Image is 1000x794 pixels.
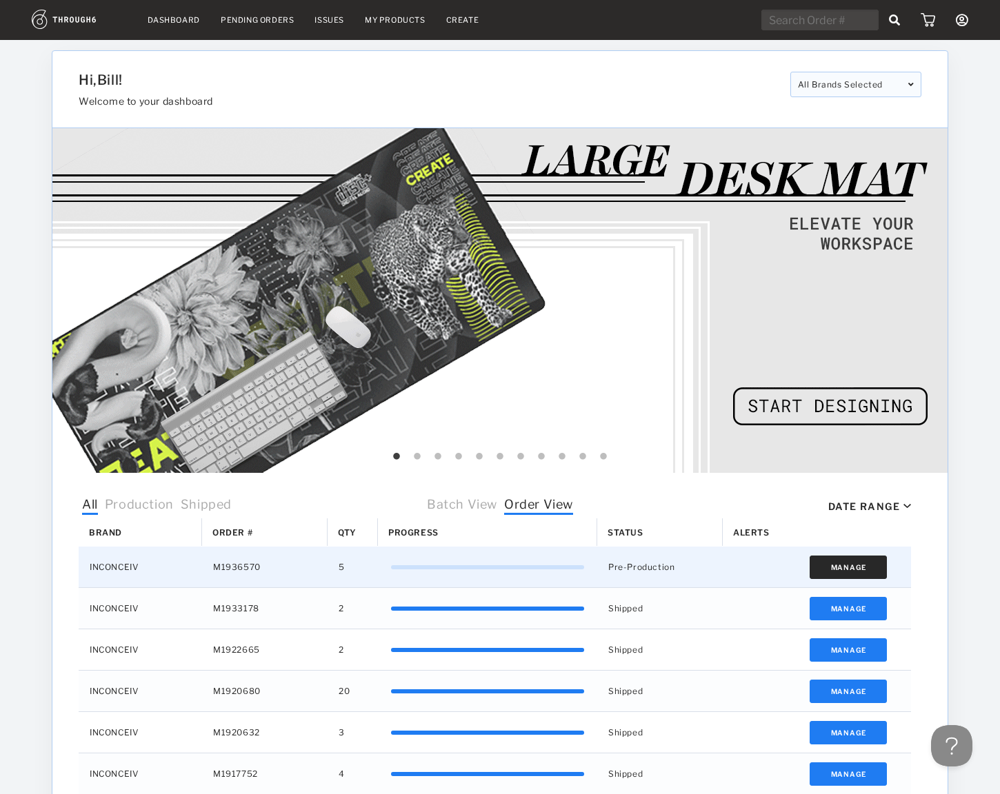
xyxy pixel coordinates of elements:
div: M1933178 [202,588,328,629]
button: 11 [597,450,610,464]
div: INCONCEIV [79,712,202,753]
div: Shipped [597,671,723,711]
div: Shipped [597,753,723,794]
span: Brand [89,527,122,538]
div: Date Range [828,500,900,512]
img: icon_caret_down_black.69fb8af9.svg [903,504,911,509]
span: 5 [339,558,345,576]
button: 2 [410,450,424,464]
div: Shipped [597,712,723,753]
img: icon_cart.dab5cea1.svg [921,13,935,27]
button: Manage [810,680,888,703]
span: Qty [338,527,357,538]
button: 8 [534,450,548,464]
div: Press SPACE to select this row. [79,671,911,712]
span: Order View [504,497,573,515]
div: M1922665 [202,629,328,670]
a: Pending Orders [221,15,294,25]
span: Shipped [181,497,232,515]
div: INCONCEIV [79,588,202,629]
h3: Welcome to your dashboard [79,95,779,107]
div: All Brands Selected [790,72,921,97]
span: 2 [339,641,344,659]
button: 5 [472,450,486,464]
div: M1917752 [202,753,328,794]
div: Pre-Production [597,547,723,587]
div: Shipped [597,629,723,670]
img: 68b8b232-0003-4352-b7e2-3a53cc3ac4a2.gif [52,128,948,473]
button: Manage [810,762,888,786]
div: INCONCEIV [79,547,202,587]
span: All [82,497,98,515]
span: 4 [339,765,345,783]
span: Order # [212,527,252,538]
button: 4 [452,450,466,464]
span: Status [608,527,643,538]
button: Manage [810,556,888,579]
button: 1 [390,450,403,464]
button: Manage [810,638,888,662]
div: M1920632 [202,712,328,753]
div: M1936570 [202,547,328,587]
button: 10 [576,450,590,464]
button: 3 [431,450,445,464]
iframe: Toggle Customer Support [931,725,972,766]
a: Dashboard [148,15,200,25]
img: logo.1c10ca64.svg [32,10,127,29]
input: Search Order # [761,10,879,30]
div: Press SPACE to select this row. [79,547,911,588]
span: Production [105,497,174,515]
div: INCONCEIV [79,671,202,711]
button: 7 [514,450,528,464]
span: Batch View [427,497,497,515]
a: Issues [314,15,344,25]
span: Progress [388,527,439,538]
div: INCONCEIV [79,629,202,670]
a: My Products [365,15,426,25]
span: 20 [339,682,350,700]
button: 9 [555,450,569,464]
h1: Hi, Bill ! [79,72,779,88]
span: 2 [339,600,344,618]
a: Create [446,15,479,25]
div: Press SPACE to select this row. [79,712,911,753]
div: Press SPACE to select this row. [79,588,911,629]
div: INCONCEIV [79,753,202,794]
div: Shipped [597,588,723,629]
button: Manage [810,721,888,744]
button: Manage [810,597,888,620]
span: Alerts [733,527,770,538]
div: Press SPACE to select this row. [79,629,911,671]
div: M1920680 [202,671,328,711]
span: 3 [339,724,345,742]
button: 6 [493,450,507,464]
